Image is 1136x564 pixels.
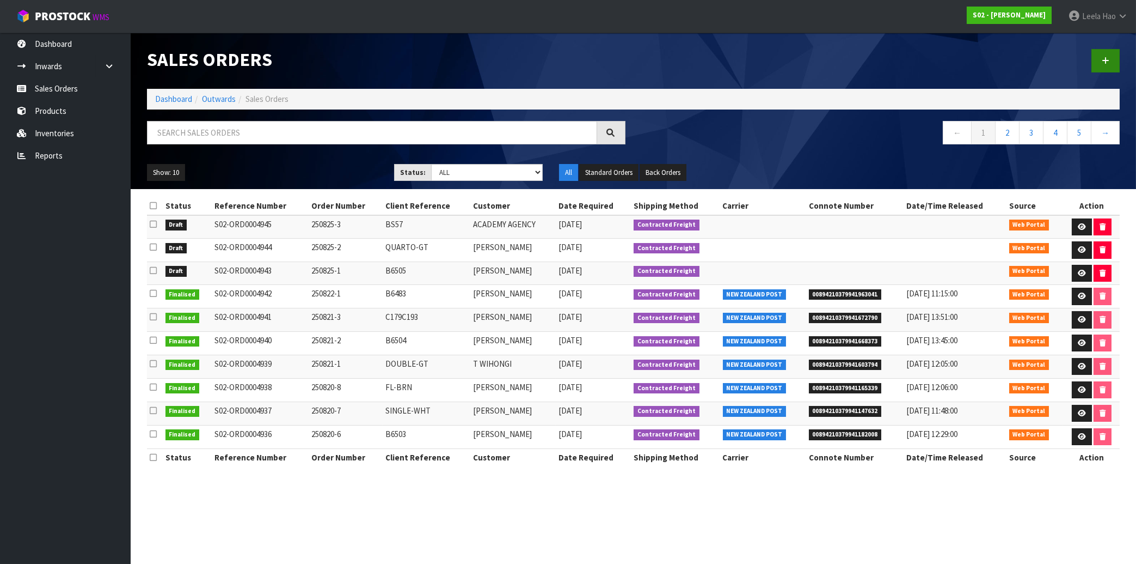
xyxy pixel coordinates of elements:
span: [DATE] [558,288,582,299]
th: Order Number [309,197,383,215]
span: [DATE] 11:15:00 [906,288,957,299]
span: Contracted Freight [634,360,699,371]
td: S02-ORD0004945 [212,215,309,239]
button: All [559,164,578,181]
th: Client Reference [383,197,470,215]
td: 250825-1 [309,262,383,285]
span: NEW ZEALAND POST [723,383,787,394]
th: Date Required [556,197,631,215]
button: Back Orders [640,164,686,181]
th: Shipping Method [631,197,720,215]
th: Carrier [720,448,806,466]
td: 250820-8 [309,378,383,402]
span: Finalised [165,336,200,347]
span: Web Portal [1009,383,1049,394]
th: Source [1006,197,1063,215]
span: NEW ZEALAND POST [723,360,787,371]
strong: Status: [400,168,426,177]
td: 250825-3 [309,215,383,239]
th: Order Number [309,448,383,466]
button: Standard Orders [579,164,638,181]
span: Finalised [165,313,200,324]
td: S02-ORD0004939 [212,355,309,378]
td: ACADEMY AGENCY [470,215,555,239]
span: Draft [165,243,187,254]
span: 00894210379941147632 [809,406,882,417]
span: Finalised [165,406,200,417]
span: Finalised [165,360,200,371]
span: 00894210379941182008 [809,429,882,440]
span: [DATE] [558,359,582,369]
strong: S02 - [PERSON_NAME] [973,10,1046,20]
span: [DATE] 12:29:00 [906,429,957,439]
small: WMS [93,12,109,22]
td: S02-ORD0004943 [212,262,309,285]
span: Web Portal [1009,360,1049,371]
td: [PERSON_NAME] [470,285,555,308]
td: B6503 [383,425,470,448]
th: Date Required [556,448,631,466]
span: Contracted Freight [634,336,699,347]
td: 250820-7 [309,402,383,425]
span: 00894210379941963041 [809,289,882,300]
span: [DATE] [558,219,582,229]
td: S02-ORD0004936 [212,425,309,448]
span: Web Portal [1009,406,1049,417]
td: 250820-6 [309,425,383,448]
td: T WIHONGI [470,355,555,378]
td: DOUBLE-GT [383,355,470,378]
span: Web Portal [1009,266,1049,277]
span: [DATE] [558,265,582,276]
td: S02-ORD0004940 [212,331,309,355]
span: Contracted Freight [634,289,699,300]
th: Action [1063,448,1120,466]
a: Outwards [202,94,236,104]
span: Contracted Freight [634,406,699,417]
th: Customer [470,448,555,466]
span: [DATE] [558,382,582,392]
span: NEW ZEALAND POST [723,336,787,347]
th: Reference Number [212,448,309,466]
a: ← [943,121,972,144]
td: [PERSON_NAME] [470,308,555,332]
td: QUARTO-GT [383,239,470,262]
span: Web Portal [1009,429,1049,440]
span: Web Portal [1009,243,1049,254]
td: S02-ORD0004944 [212,239,309,262]
td: S02-ORD0004937 [212,402,309,425]
td: [PERSON_NAME] [470,239,555,262]
th: Date/Time Released [904,197,1006,215]
th: Connote Number [806,197,904,215]
span: [DATE] 12:06:00 [906,382,957,392]
span: Finalised [165,383,200,394]
span: Contracted Freight [634,266,699,277]
span: 00894210379941668373 [809,336,882,347]
td: 250821-3 [309,308,383,332]
span: NEW ZEALAND POST [723,429,787,440]
span: 00894210379941603794 [809,360,882,371]
span: [DATE] [558,405,582,416]
a: 3 [1019,121,1043,144]
td: S02-ORD0004941 [212,308,309,332]
span: NEW ZEALAND POST [723,406,787,417]
th: Carrier [720,197,806,215]
td: B6505 [383,262,470,285]
span: Sales Orders [245,94,288,104]
th: Action [1063,197,1120,215]
span: 00894210379941672790 [809,313,882,324]
span: NEW ZEALAND POST [723,313,787,324]
img: cube-alt.png [16,9,30,23]
span: [DATE] 11:48:00 [906,405,957,416]
td: FL-BRN [383,378,470,402]
td: 250821-1 [309,355,383,378]
td: B6504 [383,331,470,355]
th: Reference Number [212,197,309,215]
td: S02-ORD0004942 [212,285,309,308]
a: Dashboard [155,94,192,104]
span: ProStock [35,9,90,23]
td: SINGLE-WHT [383,402,470,425]
td: 250821-2 [309,331,383,355]
span: [DATE] [558,312,582,322]
span: Draft [165,220,187,231]
td: [PERSON_NAME] [470,402,555,425]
